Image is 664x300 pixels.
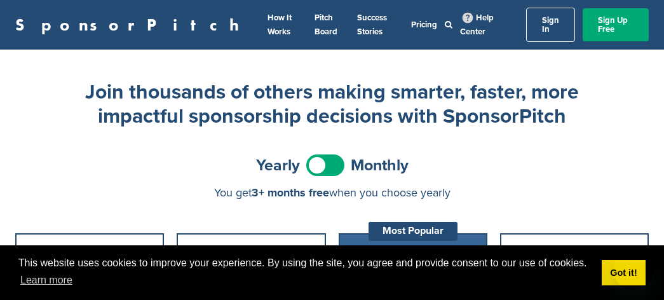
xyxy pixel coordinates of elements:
a: Sign In [526,8,575,42]
a: Success Stories [357,13,387,37]
span: 3+ months free [252,186,329,200]
iframe: Button to launch messaging window [613,249,654,290]
a: learn more about cookies [18,271,74,290]
a: Pitch Board [315,13,337,37]
div: Most Popular [369,222,457,241]
a: Pricing [411,20,437,30]
a: Sign Up Free [583,8,649,41]
div: You get when you choose yearly [15,186,649,199]
a: dismiss cookie message [602,260,646,285]
span: This website uses cookies to improve your experience. By using the site, you agree and provide co... [18,256,592,290]
h2: Join thousands of others making smarter, faster, more impactful sponsorship decisions with Sponso... [78,80,586,129]
a: How It Works [268,13,292,37]
a: Help Center [460,10,494,39]
span: Yearly [256,158,300,174]
span: Monthly [351,158,409,174]
a: SponsorPitch [15,17,247,33]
